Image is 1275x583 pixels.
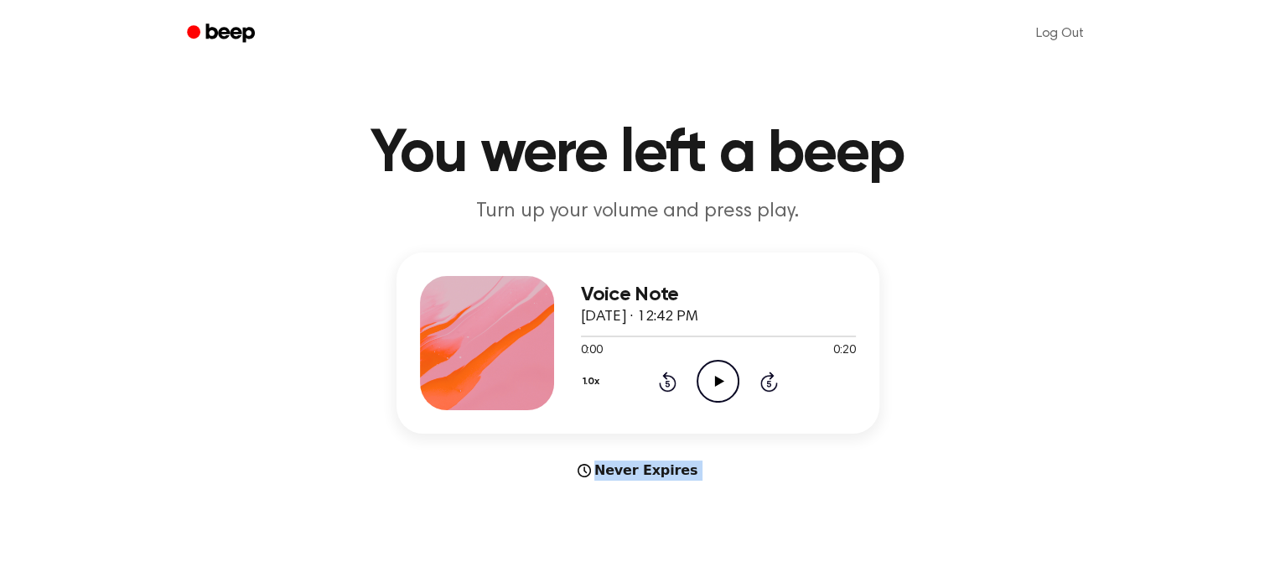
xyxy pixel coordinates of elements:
[396,461,879,481] div: Never Expires
[833,342,855,360] span: 0:20
[581,310,698,325] span: [DATE] · 12:42 PM
[581,367,606,396] button: 1.0x
[1019,13,1101,54] a: Log Out
[316,198,960,226] p: Turn up your volume and press play.
[175,18,270,50] a: Beep
[581,342,603,360] span: 0:00
[581,284,856,306] h3: Voice Note
[209,124,1067,185] h1: You were left a beep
